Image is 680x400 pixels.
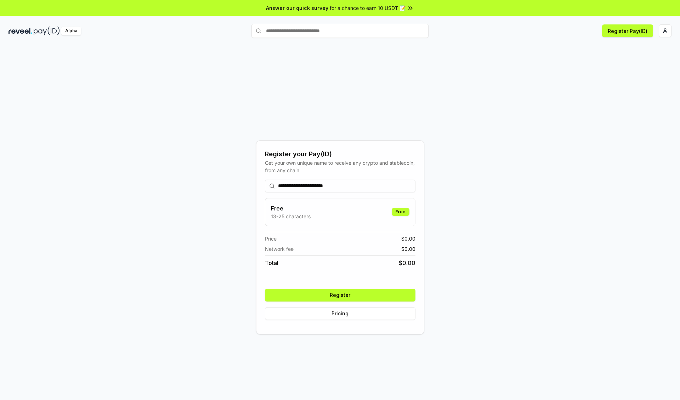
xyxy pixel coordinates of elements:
[265,159,415,174] div: Get your own unique name to receive any crypto and stablecoin, from any chain
[401,235,415,242] span: $ 0.00
[265,307,415,320] button: Pricing
[401,245,415,253] span: $ 0.00
[265,149,415,159] div: Register your Pay(ID)
[602,24,653,37] button: Register Pay(ID)
[61,27,81,35] div: Alpha
[392,208,409,216] div: Free
[265,259,278,267] span: Total
[34,27,60,35] img: pay_id
[266,4,328,12] span: Answer our quick survey
[265,289,415,302] button: Register
[330,4,406,12] span: for a chance to earn 10 USDT 📝
[265,235,277,242] span: Price
[8,27,32,35] img: reveel_dark
[271,213,311,220] p: 13-25 characters
[399,259,415,267] span: $ 0.00
[265,245,294,253] span: Network fee
[271,204,311,213] h3: Free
